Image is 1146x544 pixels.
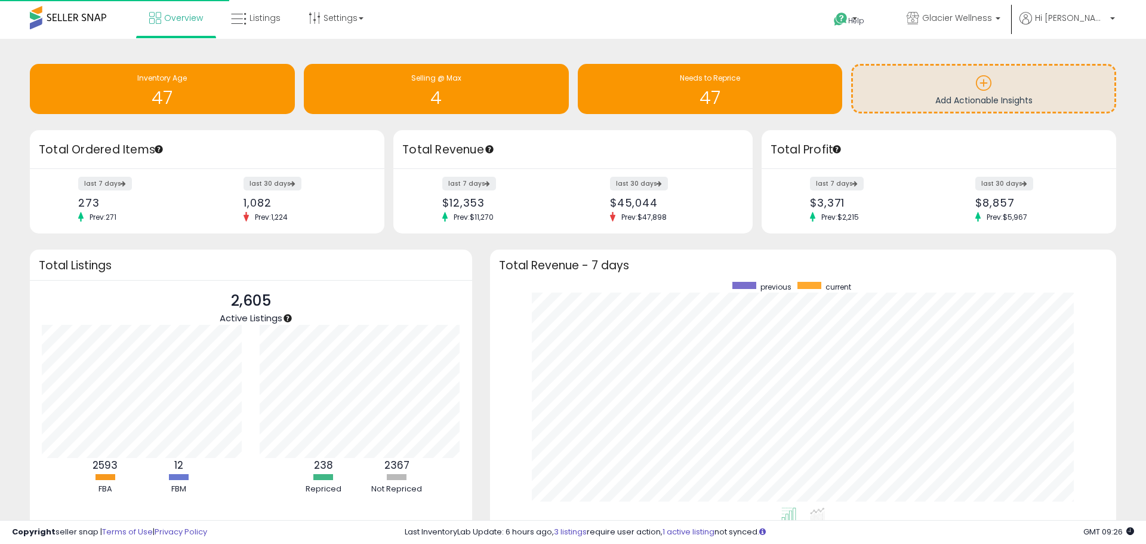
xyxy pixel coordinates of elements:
[610,177,668,190] label: last 30 days
[663,526,714,537] a: 1 active listing
[771,142,1107,158] h3: Total Profit
[137,73,187,83] span: Inventory Age
[288,484,359,495] div: Repriced
[922,12,992,24] span: Glacier Wellness
[220,290,282,312] p: 2,605
[975,177,1033,190] label: last 30 days
[760,282,791,292] span: previous
[384,458,409,472] b: 2367
[680,73,740,83] span: Needs to Reprice
[402,142,744,158] h3: Total Revenue
[810,196,930,209] div: $3,371
[853,66,1114,112] a: Add Actionable Insights
[155,526,207,537] a: Privacy Policy
[981,212,1033,222] span: Prev: $5,967
[39,261,463,270] h3: Total Listings
[615,212,673,222] span: Prev: $47,898
[304,64,569,114] a: Selling @ Max 4
[78,196,198,209] div: 273
[411,73,461,83] span: Selling @ Max
[499,261,1107,270] h3: Total Revenue - 7 days
[935,94,1033,106] span: Add Actionable Insights
[12,526,56,537] strong: Copyright
[314,458,333,472] b: 238
[448,212,500,222] span: Prev: $11,270
[69,484,141,495] div: FBA
[30,64,295,114] a: Inventory Age 47
[1083,526,1134,537] span: 2025-08-12 09:26 GMT
[78,177,132,190] label: last 7 days
[143,484,214,495] div: FBM
[84,212,122,222] span: Prev: 271
[249,12,281,24] span: Listings
[310,88,563,107] h1: 4
[442,196,564,209] div: $12,353
[93,458,118,472] b: 2593
[975,196,1095,209] div: $8,857
[282,313,293,324] div: Tooltip anchor
[810,177,864,190] label: last 7 days
[815,212,865,222] span: Prev: $2,215
[249,212,294,222] span: Prev: 1,224
[833,12,848,27] i: Get Help
[825,282,851,292] span: current
[578,64,843,114] a: Needs to Reprice 47
[824,3,888,39] a: Help
[153,144,164,155] div: Tooltip anchor
[244,177,301,190] label: last 30 days
[361,484,433,495] div: Not Repriced
[244,196,363,209] div: 1,082
[405,527,1134,538] div: Last InventoryLab Update: 6 hours ago, require user action, not synced.
[39,142,375,158] h3: Total Ordered Items
[164,12,203,24] span: Overview
[831,144,842,155] div: Tooltip anchor
[102,526,153,537] a: Terms of Use
[1019,12,1115,39] a: Hi [PERSON_NAME]
[848,16,864,26] span: Help
[174,458,183,472] b: 12
[484,144,495,155] div: Tooltip anchor
[1035,12,1107,24] span: Hi [PERSON_NAME]
[12,527,207,538] div: seller snap | |
[442,177,496,190] label: last 7 days
[584,88,837,107] h1: 47
[36,88,289,107] h1: 47
[554,526,587,537] a: 3 listings
[759,528,766,536] i: Click here to read more about un-synced listings.
[610,196,732,209] div: $45,044
[220,312,282,324] span: Active Listings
